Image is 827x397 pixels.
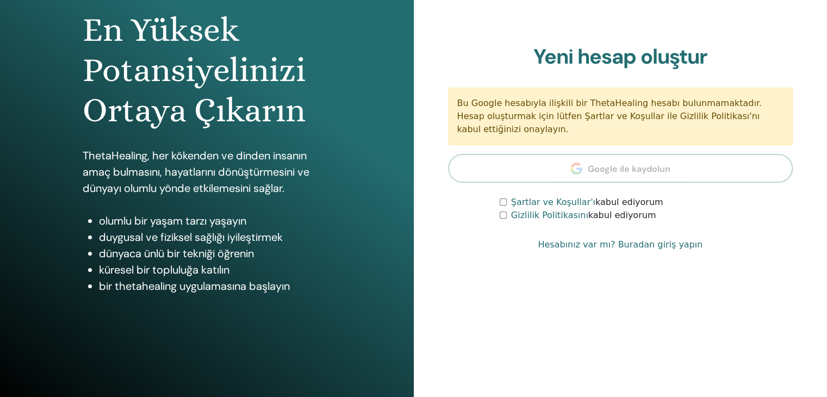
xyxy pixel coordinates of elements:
a: Gizlilik Politikasını [511,210,588,220]
a: Şartlar ve Koşullar'ı [511,197,595,207]
font: duygusal ve fiziksel sağlığı iyileştirmek [99,230,283,244]
font: Yeni hesap oluştur [533,43,707,70]
font: olumlu bir yaşam tarzı yaşayın [99,214,246,228]
font: Hesabınız var mı? Buradan giriş yapın [538,239,702,250]
font: dünyaca ünlü bir tekniği öğrenin [99,246,254,260]
font: ThetaHealing, her kökenden ve dinden insanın amaç bulmasını, hayatlarını dönüştürmesini ve dünyay... [83,148,309,195]
font: Bu Google hesabıyla ilişkili bir ThetaHealing hesabı bulunmamaktadır. Hesap oluşturmak için lütfe... [457,98,762,134]
font: kabul ediyorum [595,197,663,207]
a: Hesabınız var mı? Buradan giriş yapın [538,238,702,251]
font: kabul ediyorum [588,210,656,220]
font: En Yüksek Potansiyelinizi Ortaya Çıkarın [83,10,306,130]
font: küresel bir topluluğa katılın [99,263,229,277]
font: bir thetahealing uygulamasına başlayın [99,279,290,293]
